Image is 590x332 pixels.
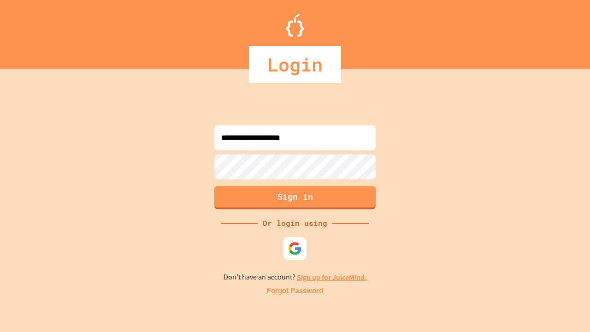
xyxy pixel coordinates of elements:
p: Don't have an account? [224,272,367,283]
a: Forgot Password [267,285,323,296]
img: Logo.svg [286,14,304,37]
a: Sign up for JuiceMind. [297,273,367,282]
div: Login [249,46,341,83]
div: Or login using [258,218,332,229]
img: google-icon.svg [288,242,302,255]
button: Sign in [214,186,376,209]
